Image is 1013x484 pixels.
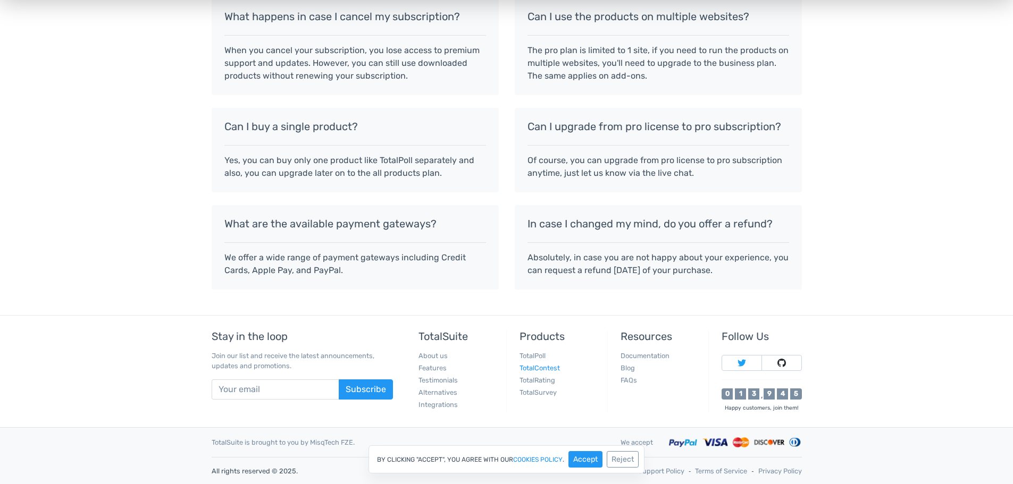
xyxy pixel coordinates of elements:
[513,456,563,463] a: cookies policy
[212,351,393,371] p: Join our list and receive the latest announcements, updates and promotions.
[738,359,746,367] img: Follow TotalSuite on Twitter
[520,364,560,372] a: TotalContest
[520,376,555,384] a: TotalRating
[568,451,602,468] button: Accept
[520,352,546,360] a: TotalPoll
[520,330,599,342] h5: Products
[369,445,644,473] div: By clicking "Accept", you agree with our .
[212,379,339,400] input: Your email
[722,388,733,400] div: 0
[528,11,789,22] h5: Can I use the products on multiple websites?
[418,401,458,409] a: Integrations
[722,330,801,342] h5: Follow Us
[735,388,746,400] div: 1
[418,388,457,396] a: Alternatives
[224,251,486,277] p: We offer a wide range of payment gateways including Credit Cards, Apple Pay, and PayPal.
[759,393,764,400] div: ,
[520,388,557,396] a: TotalSurvey
[212,330,393,342] h5: Stay in the loop
[528,218,789,230] h5: In case I changed my mind, do you offer a refund?
[204,437,613,447] div: TotalSuite is brought to you by MisqTech FZE.
[224,218,486,230] h5: What are the available payment gateways?
[528,154,789,180] p: Of course, you can upgrade from pro license to pro subscription anytime, just let us know via the...
[669,436,802,448] img: Accepted payment methods
[621,330,700,342] h5: Resources
[224,44,486,82] p: When you cancel your subscription, you lose access to premium support and updates. However, you c...
[621,364,635,372] a: Blog
[528,44,789,82] p: The pro plan is limited to 1 site, if you need to run the products on multiple websites, you'll n...
[613,437,661,447] div: We accept
[528,121,789,132] h5: Can I upgrade from pro license to pro subscription?
[777,359,786,367] img: Follow TotalSuite on Github
[607,451,639,468] button: Reject
[418,364,447,372] a: Features
[224,11,486,22] h5: What happens in case I cancel my subscription?
[224,154,486,180] p: Yes, you can buy only one product like TotalPoll separately and also, you can upgrade later on to...
[528,251,789,277] p: Absolutely, in case you are not happy about your experience, you can request a refund [DATE] of y...
[790,388,801,400] div: 5
[777,388,788,400] div: 4
[339,379,393,400] button: Subscribe
[224,121,486,132] h5: Can I buy a single product?
[722,404,801,412] div: Happy customers, join them!
[748,388,759,400] div: 3
[418,376,458,384] a: Testimonials
[621,352,669,360] a: Documentation
[621,376,637,384] a: FAQs
[418,330,498,342] h5: TotalSuite
[764,388,775,400] div: 9
[418,352,448,360] a: About us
